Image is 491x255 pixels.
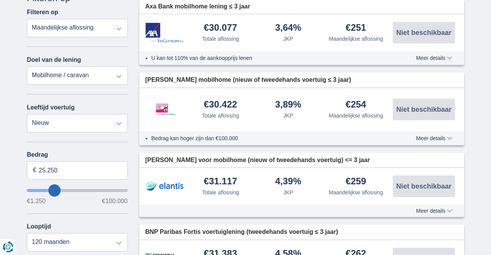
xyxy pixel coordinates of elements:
[416,136,452,141] span: Meer details
[275,23,301,33] div: 3,64%
[27,104,74,111] label: Leeftijd voertuig
[410,135,458,141] button: Meer details
[396,29,451,36] span: Niet beschikbaar
[27,9,58,16] label: Filteren op
[145,177,184,196] img: product.pl.alt Elantis
[27,56,81,63] label: Doel van de lening
[204,177,237,187] div: €31.117
[33,166,36,175] span: €
[202,112,239,119] div: Totale aflossing
[329,112,383,119] div: Maandelijkse aflossing
[145,156,370,165] span: [PERSON_NAME] voor mobilhome (nieuw of tweedehands voertuig) <= 3 jaar
[27,223,51,230] label: Looptijd
[410,55,458,61] button: Meer details
[152,54,388,62] li: U kan tot 110% van de aankoopprijs lenen
[346,100,366,110] div: €254
[145,23,184,43] img: product.pl.alt Axa Bank
[145,76,351,84] span: [PERSON_NAME] mobilhome (nieuw of tweedehands voertuig ≤ 3 jaar)
[275,100,301,110] div: 3,89%
[202,35,239,43] div: Totale aflossing
[396,106,451,113] span: Niet beschikbaar
[204,23,237,33] div: €30.077
[145,96,184,123] img: product.pl.alt Leemans Kredieten
[416,55,452,61] span: Meer details
[202,189,239,196] div: Totale aflossing
[27,198,46,204] span: €1.250
[283,112,293,119] div: JKP
[283,189,293,196] div: JKP
[283,35,293,43] div: JKP
[145,228,338,237] span: BNP Paribas Fortis voertuiglening (tweedehands voertuig ≤ 3 jaar)
[416,208,452,214] span: Meer details
[27,151,128,158] label: Bedrag
[393,22,455,43] button: Niet beschikbaar
[410,208,458,214] button: Meer details
[346,177,366,187] div: €259
[152,134,388,142] li: Bedrag kan hoger zijn dan €100.000
[102,198,128,204] span: €100.000
[329,35,383,43] div: Maandelijkse aflossing
[396,183,451,190] span: Niet beschikbaar
[275,177,301,187] div: 4,39%
[27,189,128,192] input: wantToBorrow
[346,23,366,33] div: €251
[204,100,237,110] div: €30.422
[329,189,383,196] div: Maandelijkse aflossing
[393,176,455,197] button: Niet beschikbaar
[145,2,250,11] span: Axa Bank mobilhome lening ≤ 3 jaar
[393,99,455,120] button: Niet beschikbaar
